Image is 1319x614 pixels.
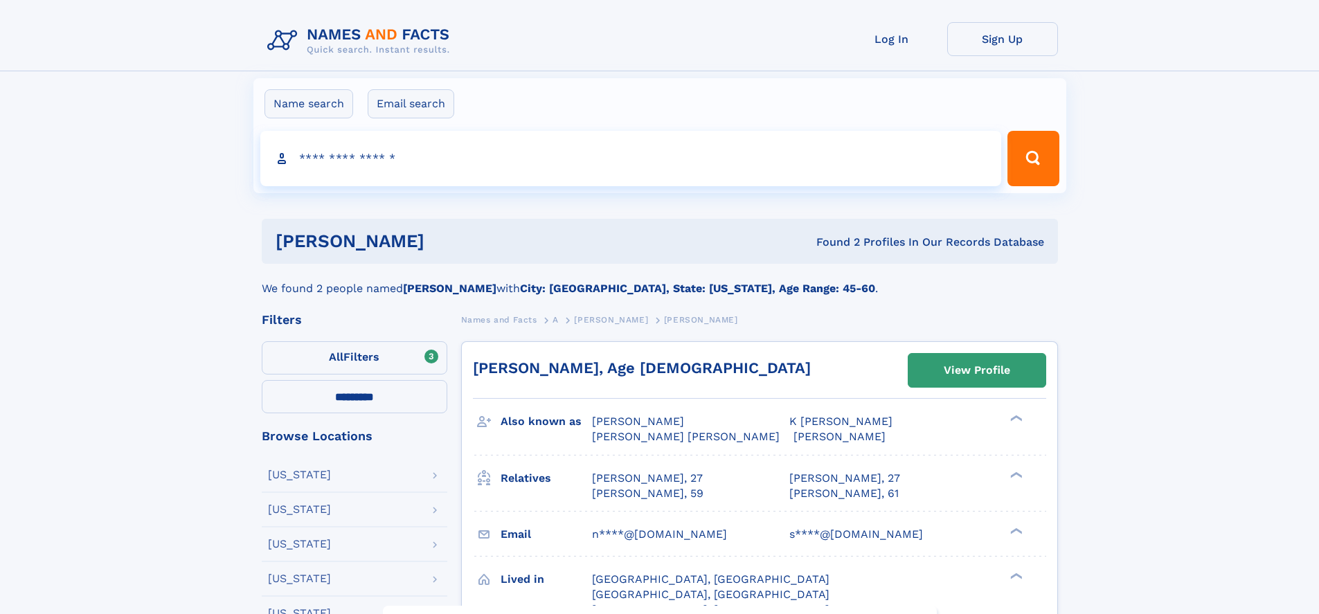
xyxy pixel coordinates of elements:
[592,588,829,601] span: [GEOGRAPHIC_DATA], [GEOGRAPHIC_DATA]
[268,469,331,480] div: [US_STATE]
[403,282,496,295] b: [PERSON_NAME]
[520,282,875,295] b: City: [GEOGRAPHIC_DATA], State: [US_STATE], Age Range: 45-60
[789,415,892,428] span: K [PERSON_NAME]
[908,354,1046,387] a: View Profile
[1007,131,1059,186] button: Search Button
[262,22,461,60] img: Logo Names and Facts
[789,471,900,486] a: [PERSON_NAME], 27
[592,430,780,443] span: [PERSON_NAME] [PERSON_NAME]
[268,504,331,515] div: [US_STATE]
[268,573,331,584] div: [US_STATE]
[1007,526,1023,535] div: ❯
[944,354,1010,386] div: View Profile
[574,311,648,328] a: [PERSON_NAME]
[260,131,1002,186] input: search input
[501,568,592,591] h3: Lived in
[1007,571,1023,580] div: ❯
[836,22,947,56] a: Log In
[264,89,353,118] label: Name search
[1007,470,1023,479] div: ❯
[501,467,592,490] h3: Relatives
[262,264,1058,297] div: We found 2 people named with .
[592,572,829,586] span: [GEOGRAPHIC_DATA], [GEOGRAPHIC_DATA]
[262,430,447,442] div: Browse Locations
[789,486,899,501] a: [PERSON_NAME], 61
[620,235,1044,250] div: Found 2 Profiles In Our Records Database
[473,359,811,377] a: [PERSON_NAME], Age [DEMOGRAPHIC_DATA]
[268,539,331,550] div: [US_STATE]
[592,486,703,501] a: [PERSON_NAME], 59
[793,430,886,443] span: [PERSON_NAME]
[262,314,447,326] div: Filters
[1007,414,1023,423] div: ❯
[501,410,592,433] h3: Also known as
[276,233,620,250] h1: [PERSON_NAME]
[592,471,703,486] a: [PERSON_NAME], 27
[368,89,454,118] label: Email search
[553,311,559,328] a: A
[461,311,537,328] a: Names and Facts
[329,350,343,363] span: All
[664,315,738,325] span: [PERSON_NAME]
[947,22,1058,56] a: Sign Up
[262,341,447,374] label: Filters
[574,315,648,325] span: [PERSON_NAME]
[501,523,592,546] h3: Email
[592,415,684,428] span: [PERSON_NAME]
[553,315,559,325] span: A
